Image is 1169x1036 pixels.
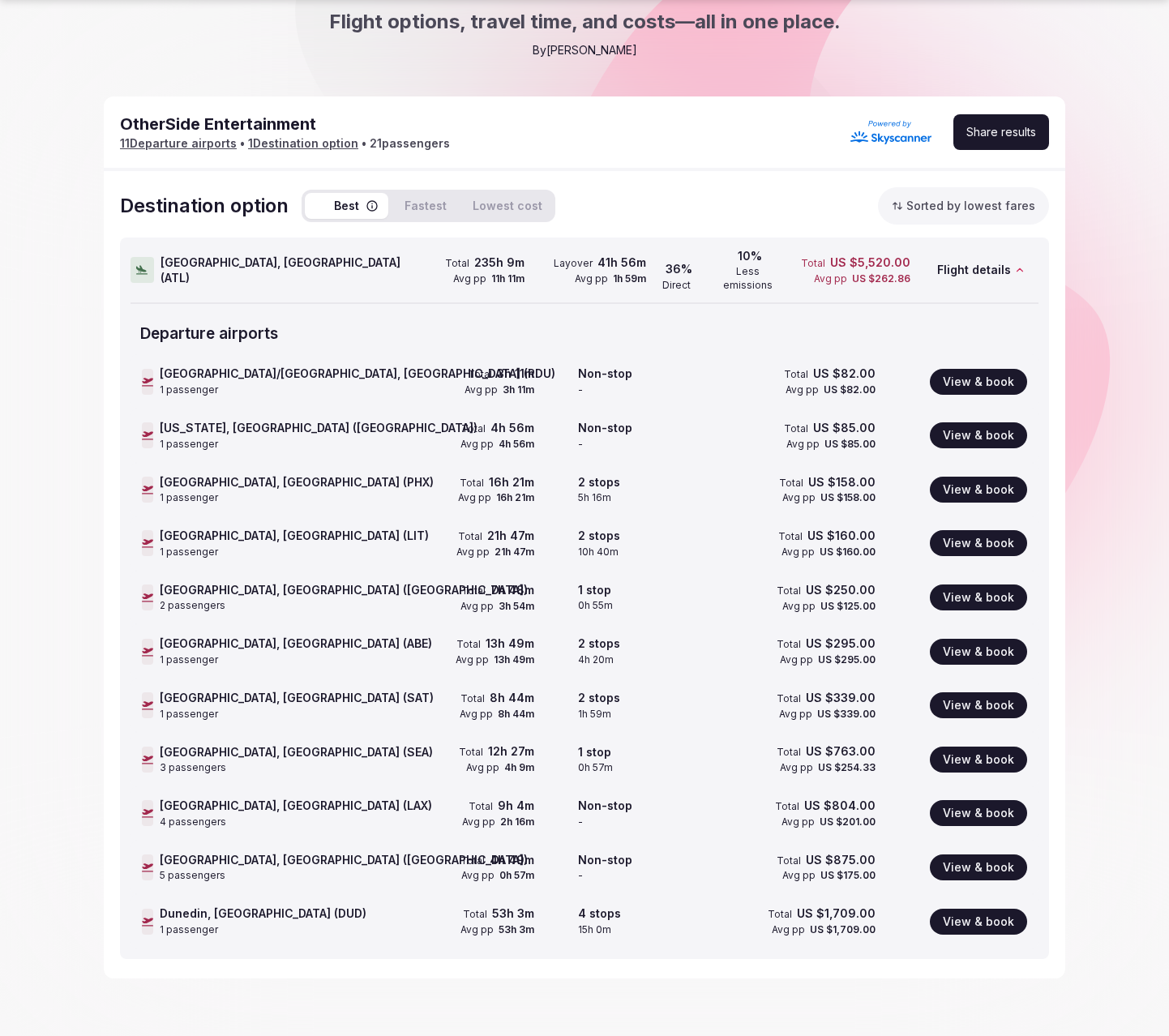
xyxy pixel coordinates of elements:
span: Avg pp [780,761,813,775]
span: [GEOGRAPHIC_DATA], [GEOGRAPHIC_DATA] ( ATL ) [161,255,403,286]
span: [GEOGRAPHIC_DATA], [GEOGRAPHIC_DATA] (LAX) [160,798,432,814]
span: [GEOGRAPHIC_DATA], [GEOGRAPHIC_DATA] (ABE) [160,636,432,652]
span: 3 passengers [160,761,226,775]
span: [GEOGRAPHIC_DATA], [GEOGRAPHIC_DATA] ([GEOGRAPHIC_DATA]) [160,582,528,598]
span: 21h 47m [487,528,534,544]
span: 53h 3m [492,905,534,922]
div: Departure airport s [131,314,1038,355]
span: Total [463,908,487,922]
span: 36% [666,261,692,277]
span: Total [459,746,483,760]
span: Non-stop [578,420,632,436]
span: Avg pp [465,383,498,397]
span: 8h 44m [498,708,534,721]
span: Layover [554,257,593,271]
span: US $295.00 [818,653,876,667]
div: • • [120,135,450,152]
span: US $158.00 [808,474,876,490]
span: Total [469,800,493,814]
span: 11 Departure airport s [120,135,237,152]
span: US $160.00 [807,528,876,544]
span: Total [777,854,801,868]
span: Total [445,257,469,271]
span: Avg pp [460,600,494,614]
button: View & book [930,422,1027,448]
button: Share results [953,114,1049,150]
span: Avg pp [460,438,494,452]
span: 16h 21m [496,491,534,505]
span: Avg pp [814,272,847,286]
span: [GEOGRAPHIC_DATA], [GEOGRAPHIC_DATA] ([GEOGRAPHIC_DATA]) [160,852,528,868]
button: View & book [930,530,1027,556]
span: US $763.00 [806,743,876,760]
span: [GEOGRAPHIC_DATA]/[GEOGRAPHIC_DATA], [GEOGRAPHIC_DATA] (RDU) [160,366,555,382]
span: 5h 16m [578,491,611,505]
span: 235h 9m [474,255,525,271]
span: OtherSide Entertainment [120,114,316,134]
button: Lowest cost [463,193,552,219]
span: 4h 9m [504,761,534,775]
span: Total [461,584,486,598]
button: View & book [930,477,1027,503]
span: Total [468,368,492,382]
span: 2 stops [578,528,620,544]
span: US $160.00 [820,546,876,559]
span: 4h 49m [490,852,534,868]
span: Avg pp [462,816,495,829]
span: 1 passenger [160,708,218,721]
span: Avg pp [460,708,493,721]
span: US $85.00 [813,420,876,436]
span: Total [777,746,801,760]
span: Total [777,584,801,598]
span: 1 stop [578,582,611,598]
span: 1h 59m [613,272,646,286]
span: 3h 54m [499,600,534,614]
span: 5 passengers [160,869,225,883]
span: 1 stop [578,744,611,760]
span: Total [458,530,482,544]
span: 2 stops [578,474,620,490]
span: 53h 3m [499,923,534,937]
button: Fastest [395,193,456,219]
span: US $339.00 [806,690,876,706]
button: View & book [930,800,1027,826]
span: 16h 21m [489,474,534,490]
span: 4h 20m [578,653,614,667]
span: Total [775,800,799,814]
span: 3h 11m [503,383,534,397]
span: Total [460,477,484,490]
span: 0h 57m [499,869,534,883]
span: 2h 16m [500,816,534,829]
span: 13h 49m [494,653,534,667]
button: View & book [930,639,1027,665]
span: - [578,869,583,883]
span: Avg pp [782,600,816,614]
span: 7h 48m [490,582,534,598]
span: US $1,709.00 [810,923,876,937]
span: Total [460,854,485,868]
span: Total [779,477,803,490]
span: Avg pp [466,761,499,775]
span: Total [777,638,801,652]
span: 3h 11m [497,366,534,382]
span: US $82.00 [813,366,876,382]
span: 21h 47m [495,546,534,559]
span: [GEOGRAPHIC_DATA], [GEOGRAPHIC_DATA] (SAT) [160,690,434,706]
button: View & book [930,909,1027,935]
span: Avg pp [456,653,489,667]
button: Best [305,193,388,219]
span: By [PERSON_NAME] [533,42,637,58]
button: Sorted by lowest fares [878,187,1049,225]
span: [GEOGRAPHIC_DATA], [GEOGRAPHIC_DATA] (SEA) [160,744,433,760]
span: 4h 56m [490,420,534,436]
span: US $82.00 [824,383,876,397]
span: US $804.00 [804,798,876,814]
span: Avg pp [458,491,491,505]
span: 1 passenger [160,923,218,937]
span: Avg pp [779,708,812,721]
span: 1 passenger [160,491,218,505]
span: 1 passenger [160,546,218,559]
span: US $158.00 [820,491,876,505]
span: Total [784,422,808,436]
span: 13h 49m [486,636,534,652]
